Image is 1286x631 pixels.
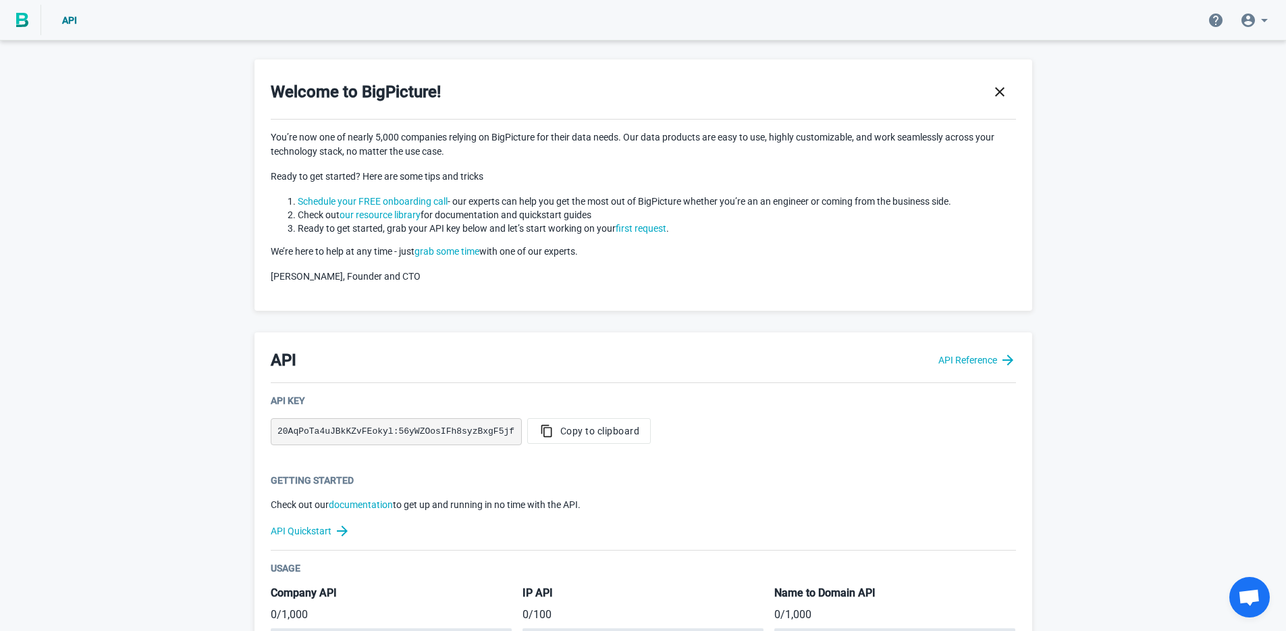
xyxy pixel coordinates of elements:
[271,607,512,623] p: / 1,000
[271,170,1016,184] p: Ready to get started? Here are some tips and tricks
[271,561,1016,575] div: Usage
[271,608,277,621] span: 0
[523,608,529,621] span: 0
[271,498,1016,512] p: Check out our to get up and running in no time with the API.
[329,499,393,510] a: documentation
[523,586,763,601] h5: IP API
[774,608,780,621] span: 0
[414,246,479,257] a: grab some time
[271,80,441,103] h3: Welcome to BigPicture!
[616,223,666,234] a: first request
[271,130,1016,159] p: You’re now one of nearly 5,000 companies relying on BigPicture for their data needs. Our data pro...
[298,195,1016,208] li: - our experts can help you get the most out of BigPicture whether you’re an an engineer or coming...
[938,352,1016,368] a: API Reference
[271,586,512,601] h5: Company API
[271,349,296,372] h3: API
[271,474,1016,487] div: Getting Started
[271,245,1016,259] p: We’re here to help at any time - just with one of our experts.
[340,209,421,220] a: our resource library
[271,523,1016,539] a: API Quickstart
[298,196,448,207] a: Schedule your FREE onboarding call
[298,222,1016,235] li: Ready to get started, grab your API key below and let’s start working on your .
[774,607,1015,623] p: / 1,000
[774,586,1015,601] h5: Name to Domain API
[271,394,1016,407] div: API Key
[62,15,77,26] span: API
[271,418,522,445] pre: 20AqPoTa4uJBkKZvFEokyl:56yWZOosIFh8syzBxgF5jf
[1229,577,1270,617] div: פתח צ'אט
[539,424,640,438] span: Copy to clipboard
[271,270,1016,284] p: [PERSON_NAME], Founder and CTO
[16,13,28,28] img: BigPicture.io
[527,418,651,444] button: Copy to clipboard
[298,208,1016,222] li: Check out for documentation and quickstart guides
[523,607,763,623] p: / 100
